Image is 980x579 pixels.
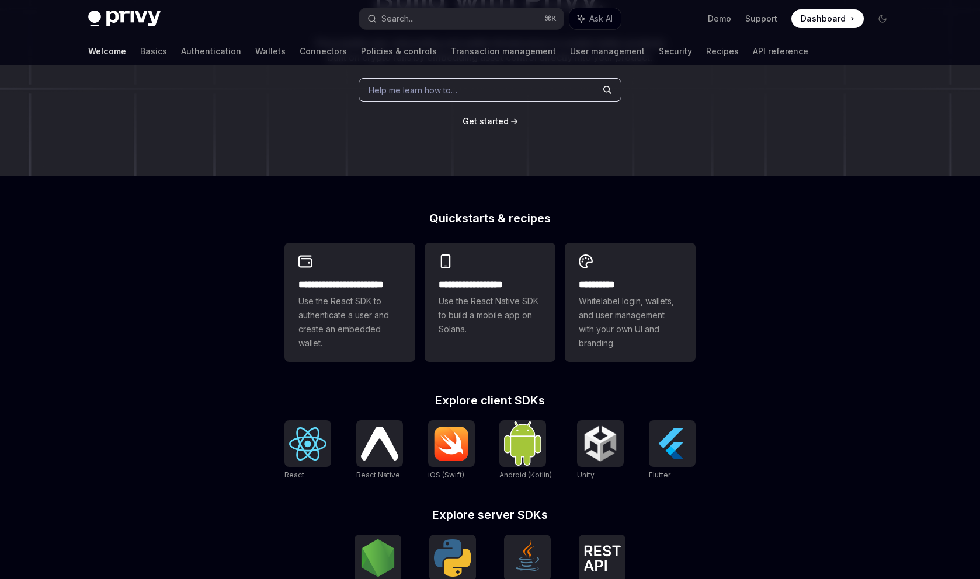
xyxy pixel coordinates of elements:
[255,37,286,65] a: Wallets
[577,420,624,481] a: UnityUnity
[504,421,541,465] img: Android (Kotlin)
[300,37,347,65] a: Connectors
[88,37,126,65] a: Welcome
[499,420,552,481] a: Android (Kotlin)Android (Kotlin)
[589,13,613,25] span: Ask AI
[463,116,509,127] a: Get started
[428,420,475,481] a: iOS (Swift)iOS (Swift)
[577,470,595,479] span: Unity
[298,294,401,350] span: Use the React SDK to authenticate a user and create an embedded wallet.
[499,470,552,479] span: Android (Kotlin)
[369,84,457,96] span: Help me learn how to…
[649,470,670,479] span: Flutter
[544,14,557,23] span: ⌘ K
[583,545,621,571] img: REST API
[425,243,555,362] a: **** **** **** ***Use the React Native SDK to build a mobile app on Solana.
[284,395,696,406] h2: Explore client SDKs
[569,8,621,29] button: Ask AI
[565,243,696,362] a: **** *****Whitelabel login, wallets, and user management with your own UI and branding.
[361,427,398,460] img: React Native
[361,37,437,65] a: Policies & controls
[181,37,241,65] a: Authentication
[509,539,546,577] img: Java
[463,116,509,126] span: Get started
[359,8,564,29] button: Search...⌘K
[356,470,400,479] span: React Native
[88,11,161,27] img: dark logo
[753,37,808,65] a: API reference
[708,13,731,25] a: Demo
[649,420,696,481] a: FlutterFlutter
[434,539,471,577] img: Python
[706,37,739,65] a: Recipes
[381,12,414,26] div: Search...
[428,470,464,479] span: iOS (Swift)
[579,294,682,350] span: Whitelabel login, wallets, and user management with your own UI and branding.
[439,294,541,336] span: Use the React Native SDK to build a mobile app on Solana.
[873,9,892,28] button: Toggle dark mode
[745,13,777,25] a: Support
[359,539,397,577] img: NodeJS
[284,420,331,481] a: ReactReact
[659,37,692,65] a: Security
[582,425,619,462] img: Unity
[451,37,556,65] a: Transaction management
[791,9,864,28] a: Dashboard
[801,13,846,25] span: Dashboard
[654,425,691,462] img: Flutter
[284,212,696,224] h2: Quickstarts & recipes
[140,37,167,65] a: Basics
[433,426,470,461] img: iOS (Swift)
[356,420,403,481] a: React NativeReact Native
[289,427,326,461] img: React
[570,37,645,65] a: User management
[284,509,696,521] h2: Explore server SDKs
[284,470,304,479] span: React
